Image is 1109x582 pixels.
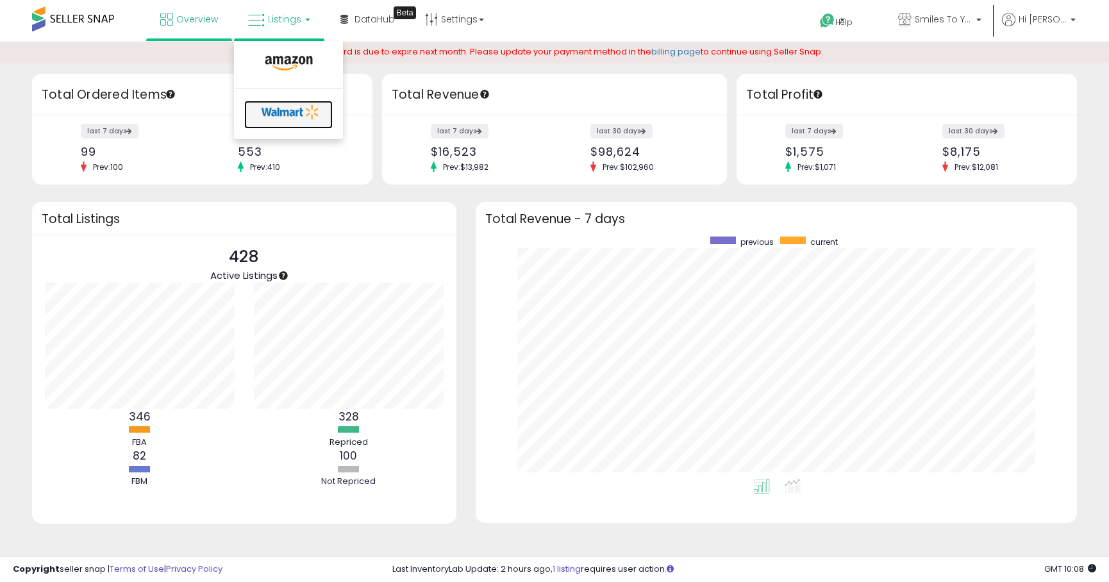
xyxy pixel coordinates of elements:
[1002,13,1076,42] a: Hi [PERSON_NAME]
[244,162,287,172] span: Prev: 410
[1044,563,1096,575] span: 2025-10-14 10:08 GMT
[485,214,1067,224] h3: Total Revenue - 7 days
[785,124,843,138] label: last 7 days
[354,13,395,26] span: DataHub
[394,6,416,19] div: Tooltip anchor
[310,476,387,488] div: Not Repriced
[810,3,878,42] a: Help
[590,124,653,138] label: last 30 days
[87,162,129,172] span: Prev: 100
[431,124,488,138] label: last 7 days
[590,145,705,158] div: $98,624
[651,46,701,58] a: billing page
[338,409,359,424] b: 328
[210,245,278,269] p: 428
[42,214,447,224] h3: Total Listings
[13,563,60,575] strong: Copyright
[746,86,1067,104] h3: Total Profit
[740,237,774,247] span: previous
[812,88,824,100] div: Tooltip anchor
[340,448,357,463] b: 100
[835,17,853,28] span: Help
[42,86,363,104] h3: Total Ordered Items
[819,13,835,29] i: Get Help
[238,145,350,158] div: 553
[596,162,660,172] span: Prev: $102,960
[942,124,1005,138] label: last 30 days
[176,13,218,26] span: Overview
[1019,13,1067,26] span: Hi [PERSON_NAME]
[392,563,1097,576] div: Last InventoryLab Update: 2 hours ago, requires user action.
[437,162,495,172] span: Prev: $13,982
[785,145,897,158] div: $1,575
[667,565,674,573] i: Click here to read more about un-synced listings.
[81,145,193,158] div: 99
[210,269,278,282] span: Active Listings
[915,13,972,26] span: Smiles To Your Front Door
[392,86,717,104] h3: Total Revenue
[81,124,138,138] label: last 7 days
[310,436,387,449] div: Repriced
[810,237,838,247] span: current
[110,563,164,575] a: Terms of Use
[553,563,581,575] a: 1 listing
[133,448,146,463] b: 82
[948,162,1005,172] span: Prev: $12,081
[101,476,178,488] div: FBM
[942,145,1055,158] div: $8,175
[268,13,301,26] span: Listings
[479,88,490,100] div: Tooltip anchor
[129,409,151,424] b: 346
[13,563,222,576] div: seller snap | |
[286,46,823,58] span: Your credit card is due to expire next month. Please update your payment method in the to continu...
[431,145,545,158] div: $16,523
[101,436,178,449] div: FBA
[165,88,176,100] div: Tooltip anchor
[278,270,289,281] div: Tooltip anchor
[166,563,222,575] a: Privacy Policy
[791,162,842,172] span: Prev: $1,071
